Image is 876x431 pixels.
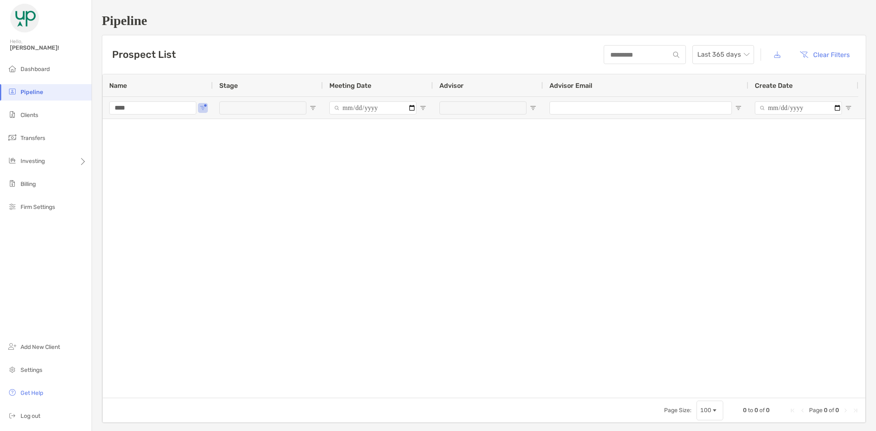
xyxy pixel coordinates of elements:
span: of [829,407,834,414]
span: to [748,407,753,414]
span: Clients [21,112,38,119]
img: settings icon [7,365,17,374]
div: Previous Page [799,407,806,414]
button: Clear Filters [793,46,856,64]
span: 0 [743,407,747,414]
span: Advisor [439,82,464,89]
img: logout icon [7,410,17,420]
button: Open Filter Menu [310,105,316,111]
button: Open Filter Menu [200,105,206,111]
div: Page Size [697,401,723,420]
img: billing icon [7,179,17,188]
span: Investing [21,158,45,165]
div: First Page [789,407,796,414]
input: Advisor Email Filter Input [550,101,732,115]
span: 0 [754,407,758,414]
span: Add New Client [21,344,60,351]
span: Stage [219,82,238,89]
span: 0 [824,407,828,414]
img: add_new_client icon [7,342,17,351]
input: Create Date Filter Input [755,101,842,115]
button: Open Filter Menu [735,105,742,111]
div: Page Size: [664,407,692,414]
span: Get Help [21,390,43,397]
h1: Pipeline [102,13,866,28]
span: Name [109,82,127,89]
span: [PERSON_NAME]! [10,44,87,51]
img: transfers icon [7,133,17,142]
span: of [759,407,765,414]
span: Transfers [21,135,45,142]
img: Zoe Logo [10,3,39,33]
span: Log out [21,413,40,420]
h3: Prospect List [112,49,176,60]
img: investing icon [7,156,17,165]
div: Last Page [852,407,859,414]
span: Advisor Email [550,82,592,89]
span: Billing [21,181,36,188]
span: Dashboard [21,66,50,73]
img: firm-settings icon [7,202,17,211]
button: Open Filter Menu [530,105,536,111]
span: 0 [766,407,770,414]
div: 100 [700,407,711,414]
img: dashboard icon [7,64,17,73]
span: Create Date [755,82,793,89]
span: Settings [21,367,42,374]
input: Name Filter Input [109,101,196,115]
input: Meeting Date Filter Input [329,101,416,115]
button: Open Filter Menu [845,105,852,111]
span: Firm Settings [21,204,55,211]
img: pipeline icon [7,87,17,96]
div: Next Page [842,407,849,414]
img: get-help icon [7,387,17,397]
span: Page [809,407,823,414]
img: clients icon [7,110,17,119]
img: input icon [673,52,679,58]
span: Meeting Date [329,82,371,89]
span: Pipeline [21,89,43,96]
span: 0 [835,407,839,414]
button: Open Filter Menu [420,105,426,111]
span: Last 365 days [697,46,749,64]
